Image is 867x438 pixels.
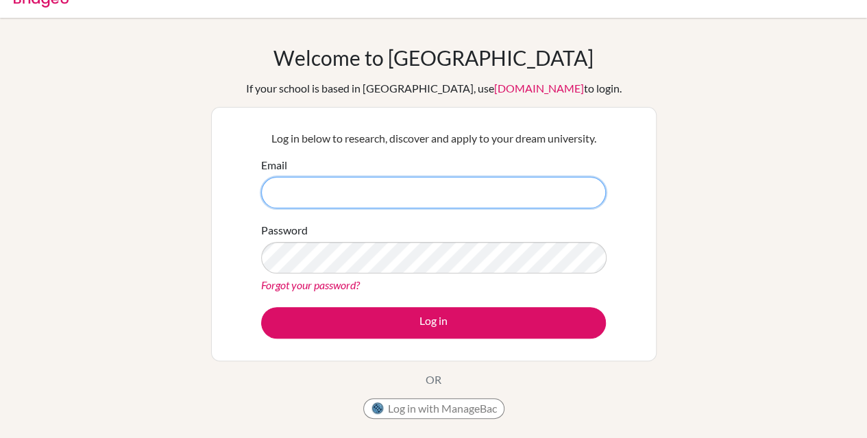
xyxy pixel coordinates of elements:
[426,372,441,388] p: OR
[494,82,584,95] a: [DOMAIN_NAME]
[261,157,287,173] label: Email
[261,130,606,147] p: Log in below to research, discover and apply to your dream university.
[261,222,308,239] label: Password
[261,307,606,339] button: Log in
[261,278,360,291] a: Forgot your password?
[273,45,594,70] h1: Welcome to [GEOGRAPHIC_DATA]
[246,80,622,97] div: If your school is based in [GEOGRAPHIC_DATA], use to login.
[363,398,504,419] button: Log in with ManageBac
